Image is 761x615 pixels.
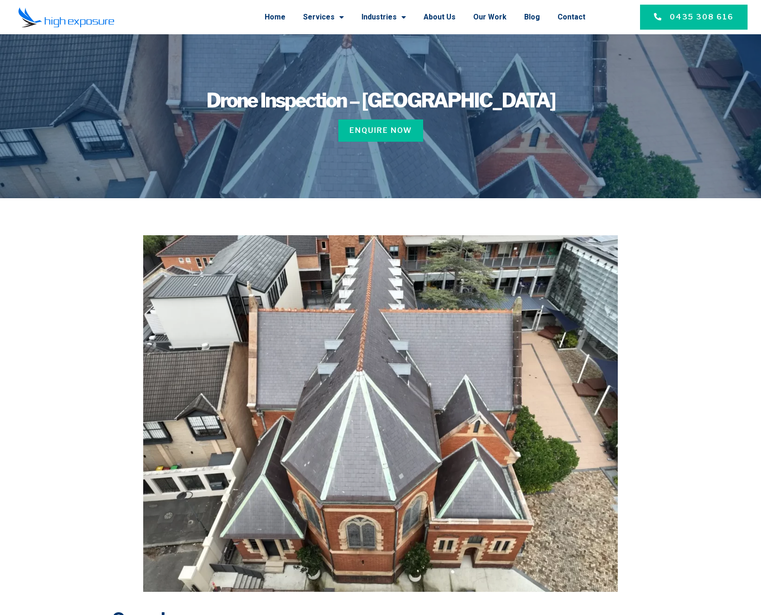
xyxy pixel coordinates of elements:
a: Services [303,5,344,29]
a: Home [265,5,285,29]
span: 0435 308 616 [670,12,734,23]
a: 0435 308 616 [640,5,748,30]
h1: Drone Inspection – [GEOGRAPHIC_DATA] [89,91,672,110]
a: About Us [424,5,456,29]
a: Blog [524,5,540,29]
a: Contact [558,5,585,29]
a: Enquire Now [338,119,423,142]
a: Our Work [473,5,507,29]
nav: Menu [131,5,585,29]
a: Industries [361,5,406,29]
span: Enquire Now [349,125,412,136]
img: Final-Logo copy [18,7,114,28]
